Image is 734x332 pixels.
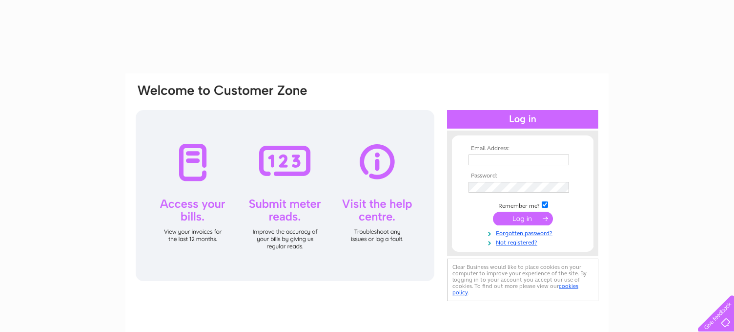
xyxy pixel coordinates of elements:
[466,173,579,179] th: Password:
[493,212,553,225] input: Submit
[452,283,578,296] a: cookies policy
[466,200,579,210] td: Remember me?
[469,228,579,237] a: Forgotten password?
[466,145,579,152] th: Email Address:
[447,259,598,301] div: Clear Business would like to place cookies on your computer to improve your experience of the sit...
[469,237,579,246] a: Not registered?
